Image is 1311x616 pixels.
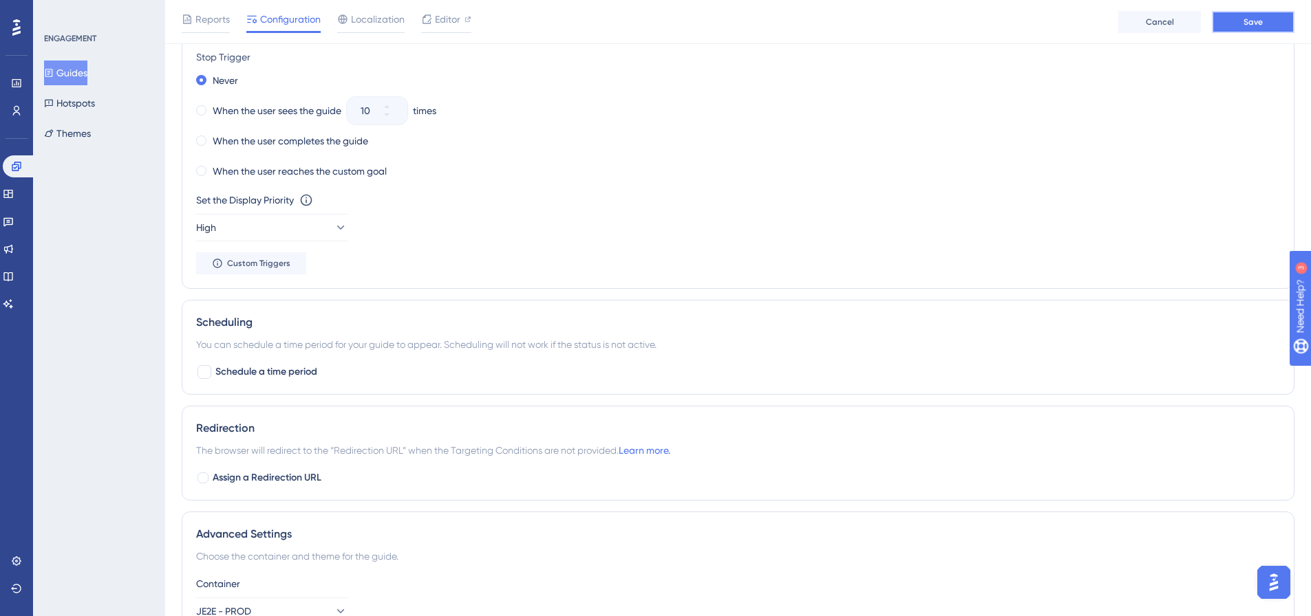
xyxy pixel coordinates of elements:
[32,3,86,20] span: Need Help?
[196,336,1280,353] div: You can schedule a time period for your guide to appear. Scheduling will not work if the status i...
[213,102,341,119] label: When the user sees the guide
[619,445,670,456] a: Learn more.
[196,192,294,208] div: Set the Display Priority
[196,575,1280,592] div: Container
[213,163,387,179] label: When the user reaches the custom goal
[44,121,91,146] button: Themes
[196,49,1280,65] div: Stop Trigger
[195,11,230,27] span: Reports
[435,11,460,27] span: Editor
[215,364,317,380] span: Schedule a time period
[44,60,87,85] button: Guides
[196,214,348,241] button: High
[196,442,670,459] span: The browser will redirect to the “Redirection URL” when the Targeting Conditions are not provided.
[196,219,216,236] span: High
[44,91,95,115] button: Hotspots
[1212,11,1294,33] button: Save
[44,33,96,44] div: ENGAGEMENT
[213,72,238,89] label: Never
[351,11,405,27] span: Localization
[1244,16,1263,27] span: Save
[1146,16,1174,27] span: Cancel
[196,420,1280,437] div: Redirection
[213,133,368,149] label: When the user completes the guide
[1118,11,1201,33] button: Cancel
[260,11,321,27] span: Configuration
[213,470,321,486] span: Assign a Redirection URL
[1253,562,1294,603] iframe: UserGuiding AI Assistant Launcher
[196,252,306,274] button: Custom Triggers
[227,258,290,269] span: Custom Triggers
[196,526,1280,542] div: Advanced Settings
[413,102,436,119] div: times
[96,7,100,18] div: 3
[196,548,1280,564] div: Choose the container and theme for the guide.
[196,314,1280,331] div: Scheduling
